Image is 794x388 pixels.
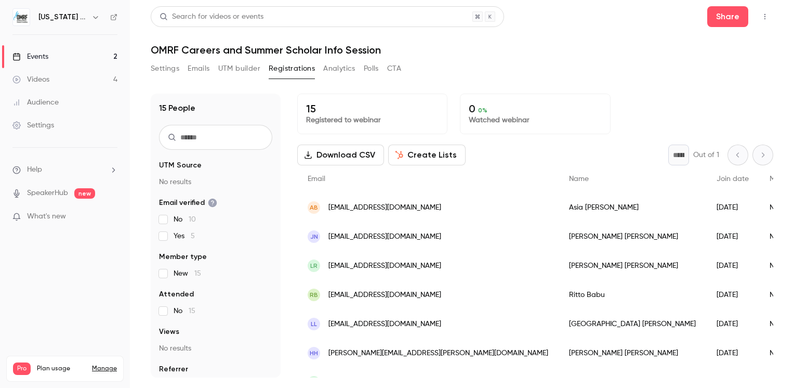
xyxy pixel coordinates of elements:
[469,102,601,115] p: 0
[706,309,759,339] div: [DATE]
[12,120,54,131] div: Settings
[159,364,188,374] span: Referrer
[159,289,194,300] span: Attended
[159,198,217,208] span: Email verified
[13,363,31,375] span: Pro
[189,307,195,315] span: 15
[297,145,384,165] button: Download CSV
[323,60,355,77] button: Analytics
[159,252,207,262] span: Member type
[92,365,117,373] a: Manage
[12,74,49,85] div: Videos
[706,339,759,368] div: [DATE]
[706,251,759,280] div: [DATE]
[310,348,318,358] span: HH
[478,107,487,114] span: 0 %
[364,60,379,77] button: Polls
[12,51,48,62] div: Events
[310,203,318,212] span: AB
[27,188,68,199] a: SpeakerHub
[707,6,748,27] button: Share
[13,9,30,25] img: Oklahoma Medical Research Foundation
[159,177,272,187] p: No results
[37,365,86,373] span: Plan usage
[310,232,318,241] span: JN
[328,348,548,359] span: [PERSON_NAME][EMAIL_ADDRESS][PERSON_NAME][DOMAIN_NAME]
[269,60,315,77] button: Registrations
[388,145,466,165] button: Create Lists
[706,222,759,251] div: [DATE]
[189,216,196,223] span: 10
[151,44,773,56] h1: OMRF Careers and Summer Scholar Info Session
[74,188,95,199] span: new
[328,290,441,301] span: [EMAIL_ADDRESS][DOMAIN_NAME]
[160,11,263,22] div: Search for videos or events
[328,377,441,388] span: [EMAIL_ADDRESS][DOMAIN_NAME]
[559,193,706,222] div: Asia [PERSON_NAME]
[174,306,195,316] span: No
[559,339,706,368] div: [PERSON_NAME] [PERSON_NAME]
[151,60,179,77] button: Settings
[306,102,439,115] p: 15
[191,232,195,240] span: 5
[310,290,318,300] span: RB
[328,319,441,330] span: [EMAIL_ADDRESS][DOMAIN_NAME]
[559,309,706,339] div: [GEOGRAPHIC_DATA] [PERSON_NAME]
[12,164,117,175] li: help-dropdown-opener
[306,115,439,125] p: Registered to webinar
[706,280,759,309] div: [DATE]
[308,175,325,183] span: Email
[27,164,42,175] span: Help
[174,231,195,241] span: Yes
[328,231,441,242] span: [EMAIL_ADDRESS][DOMAIN_NAME]
[159,102,195,114] h1: 15 People
[27,211,66,222] span: What's new
[387,60,401,77] button: CTA
[159,327,179,337] span: Views
[174,214,196,225] span: No
[310,261,317,270] span: LR
[559,280,706,309] div: Ritto Babu
[194,270,201,277] span: 15
[328,261,441,271] span: [EMAIL_ADDRESS][DOMAIN_NAME]
[159,343,272,354] p: No results
[38,12,87,22] h6: [US_STATE] Medical Research Foundation
[174,268,201,279] span: New
[559,222,706,251] div: [PERSON_NAME] [PERSON_NAME]
[12,97,59,108] div: Audience
[717,175,749,183] span: Join date
[559,251,706,280] div: [PERSON_NAME] [PERSON_NAME]
[569,175,589,183] span: Name
[693,150,719,160] p: Out of 1
[188,60,209,77] button: Emails
[328,202,441,213] span: [EMAIL_ADDRESS][DOMAIN_NAME]
[469,115,601,125] p: Watched webinar
[706,193,759,222] div: [DATE]
[311,319,317,329] span: LL
[159,160,202,171] span: UTM Source
[218,60,260,77] button: UTM builder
